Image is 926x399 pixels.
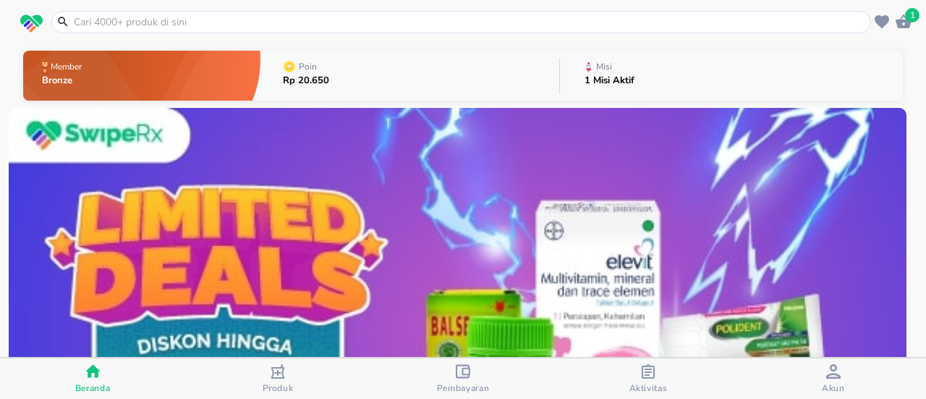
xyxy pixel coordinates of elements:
[185,358,370,399] button: Produk
[893,11,914,33] button: 1
[905,8,919,22] span: 1
[299,62,317,71] p: Poin
[72,14,867,30] input: Cari 4000+ produk di sini
[263,382,294,394] span: Produk
[560,47,903,104] button: Misi1 Misi Aktif
[51,62,82,71] p: Member
[23,47,260,104] button: MemberBronze
[585,76,634,85] p: 1 Misi Aktif
[42,76,85,85] p: Bronze
[556,358,741,399] button: Aktivitas
[283,76,329,85] p: Rp 20.650
[596,62,612,71] p: Misi
[629,382,668,394] span: Aktivitas
[20,14,43,33] img: logo_swiperx_s.bd005f3b.svg
[75,382,111,394] span: Beranda
[260,47,559,104] button: PoinRp 20.650
[370,358,556,399] button: Pembayaran
[437,382,490,394] span: Pembayaran
[741,358,926,399] button: Akun
[822,382,845,394] span: Akun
